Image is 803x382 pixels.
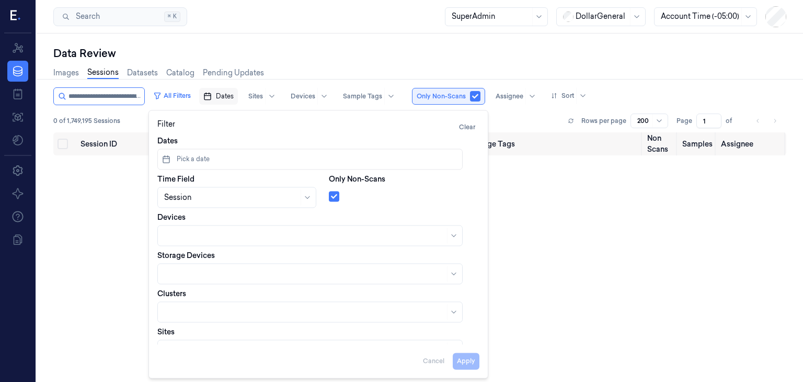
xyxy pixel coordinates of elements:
[53,68,79,78] a: Images
[53,116,120,126] span: 0 of 1,749,195 Sessions
[157,327,175,337] label: Sites
[127,68,158,78] a: Datasets
[157,136,178,146] label: Dates
[199,88,238,105] button: Dates
[157,288,186,299] label: Clusters
[470,132,643,155] th: Image Tags
[87,67,119,79] a: Sessions
[149,87,195,104] button: All Filters
[53,155,786,206] td: No results.
[157,250,215,261] label: Storage Devices
[455,119,479,136] button: Clear
[581,116,626,126] p: Rows per page
[417,92,466,101] span: Only Non-Scans
[216,92,234,101] span: Dates
[76,132,169,155] th: Session ID
[157,149,463,170] button: Pick a date
[643,132,678,155] th: Non Scans
[678,132,717,155] th: Samples
[72,11,100,22] span: Search
[329,174,385,184] label: Only Non-Scans
[203,68,264,78] a: Pending Updates
[717,132,786,155] th: Assignee
[53,46,786,61] div: Data Review
[53,7,187,26] button: Search⌘K
[157,119,479,136] div: Filter
[676,116,692,126] span: Page
[166,68,194,78] a: Catalog
[726,116,742,126] span: of
[157,174,194,184] label: Time Field
[157,212,186,222] label: Devices
[751,114,782,128] nav: pagination
[175,154,210,164] span: Pick a date
[58,139,68,149] button: Select all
